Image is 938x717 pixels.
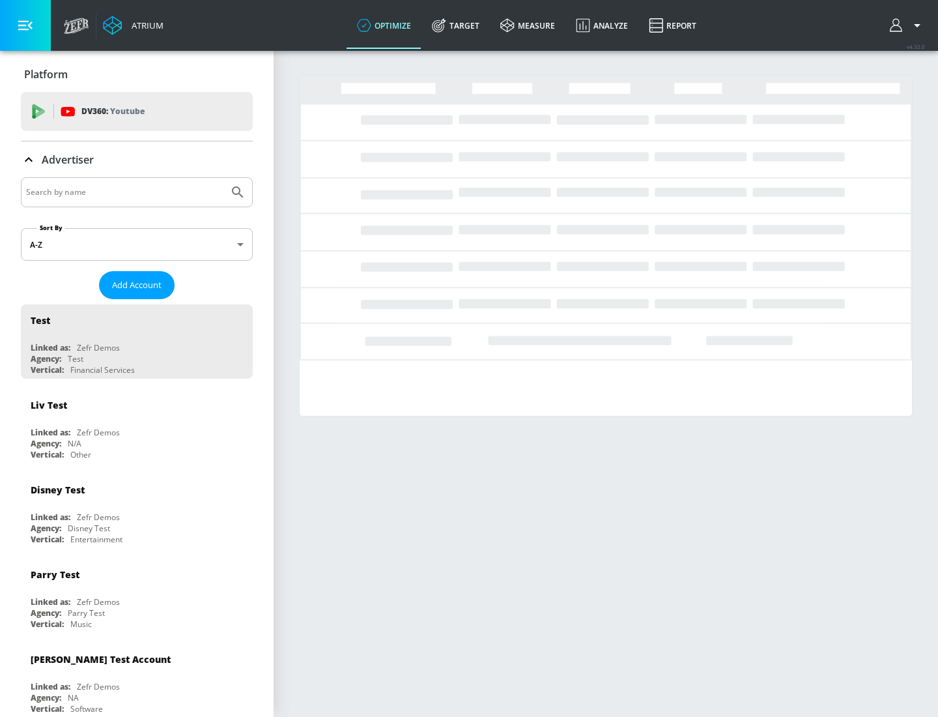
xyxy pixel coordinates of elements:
[31,692,61,703] div: Agency:
[31,484,85,496] div: Disney Test
[77,596,120,607] div: Zefr Demos
[490,2,565,49] a: measure
[70,364,135,375] div: Financial Services
[21,559,253,633] div: Parry TestLinked as:Zefr DemosAgency:Parry TestVertical:Music
[31,568,79,581] div: Parry Test
[77,427,120,438] div: Zefr Demos
[31,399,67,411] div: Liv Test
[31,607,61,619] div: Agency:
[24,67,68,81] p: Platform
[21,474,253,548] div: Disney TestLinked as:Zefr DemosAgency:Disney TestVertical:Entertainment
[31,596,70,607] div: Linked as:
[112,278,162,293] span: Add Account
[21,389,253,463] div: Liv TestLinked as:Zefr DemosAgency:N/AVertical:Other
[68,692,79,703] div: NA
[37,224,65,232] label: Sort By
[21,228,253,261] div: A-Z
[21,92,253,131] div: DV360: Youtube
[77,512,120,523] div: Zefr Demos
[31,534,64,545] div: Vertical:
[68,607,105,619] div: Parry Test
[31,438,61,449] div: Agency:
[77,681,120,692] div: Zefr Demos
[70,619,92,630] div: Music
[31,512,70,523] div: Linked as:
[21,304,253,379] div: TestLinked as:Zefr DemosAgency:TestVertical:Financial Services
[31,342,70,353] div: Linked as:
[70,534,122,545] div: Entertainment
[68,438,81,449] div: N/A
[31,523,61,534] div: Agency:
[77,342,120,353] div: Zefr Demos
[31,703,64,714] div: Vertical:
[70,703,103,714] div: Software
[68,523,110,534] div: Disney Test
[103,16,163,35] a: Atrium
[347,2,421,49] a: optimize
[31,314,50,327] div: Test
[99,271,175,299] button: Add Account
[126,20,163,31] div: Atrium
[21,56,253,93] div: Platform
[31,427,70,438] div: Linked as:
[68,353,83,364] div: Test
[31,364,64,375] div: Vertical:
[421,2,490,49] a: Target
[31,653,171,666] div: [PERSON_NAME] Test Account
[70,449,91,460] div: Other
[638,2,707,49] a: Report
[81,104,145,119] p: DV360:
[31,449,64,460] div: Vertical:
[31,681,70,692] div: Linked as:
[907,43,925,50] span: v 4.32.0
[21,141,253,178] div: Advertiser
[31,353,61,364] div: Agency:
[110,104,145,118] p: Youtube
[42,153,94,167] p: Advertiser
[565,2,638,49] a: Analyze
[26,184,223,201] input: Search by name
[31,619,64,630] div: Vertical:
